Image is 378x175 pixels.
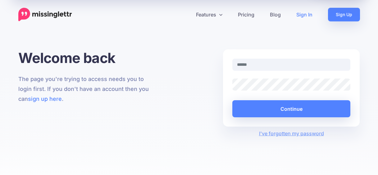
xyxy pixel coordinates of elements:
[230,8,262,21] a: Pricing
[259,130,324,137] a: I've forgotten my password
[289,8,320,21] a: Sign In
[262,8,289,21] a: Blog
[18,49,155,66] h1: Welcome back
[28,96,62,102] a: sign up here
[188,8,230,21] a: Features
[232,100,351,117] button: Continue
[328,8,360,21] a: Sign Up
[18,74,155,104] p: The page you're trying to access needs you to login first. If you don't have an account then you ...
